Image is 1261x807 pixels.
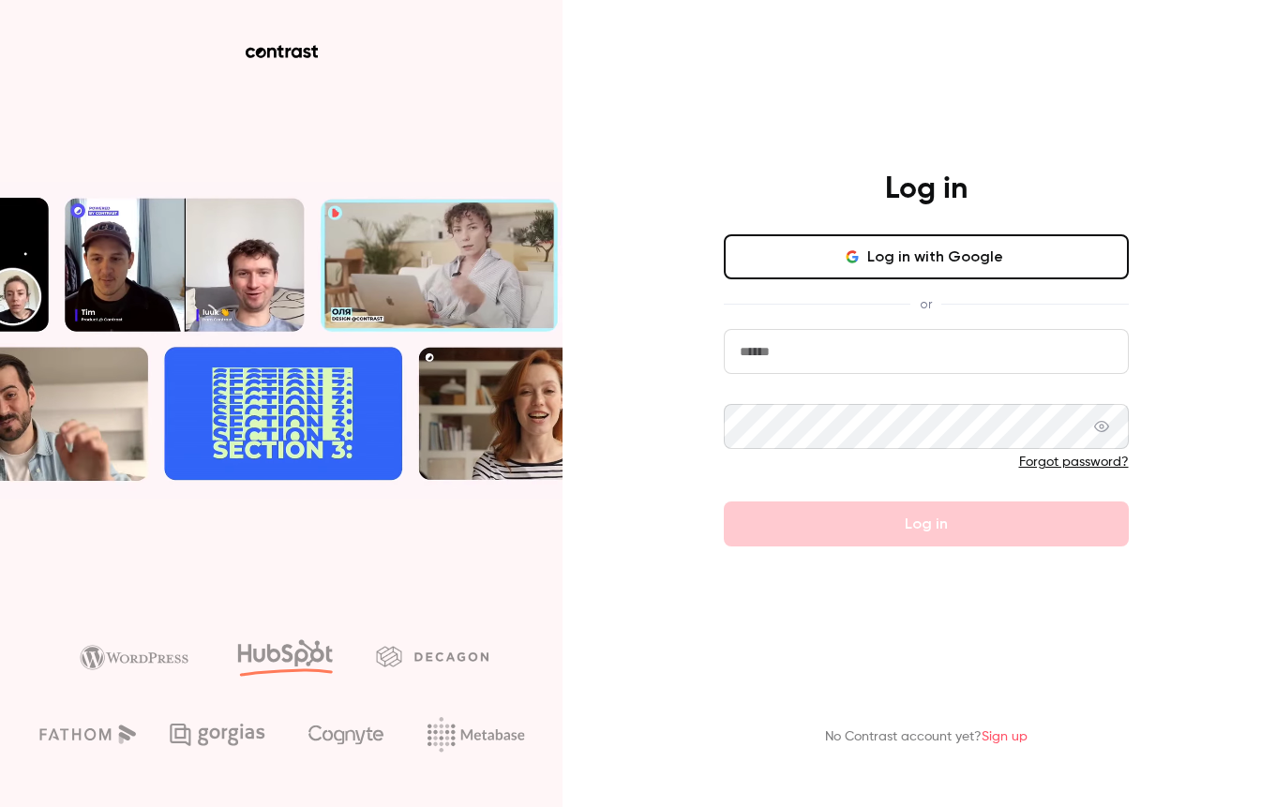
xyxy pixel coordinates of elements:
button: Log in with Google [724,234,1129,279]
p: No Contrast account yet? [825,727,1028,747]
img: decagon [376,646,488,666]
a: Forgot password? [1019,456,1129,469]
span: or [910,294,941,314]
a: Sign up [982,730,1028,743]
h4: Log in [885,171,968,208]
